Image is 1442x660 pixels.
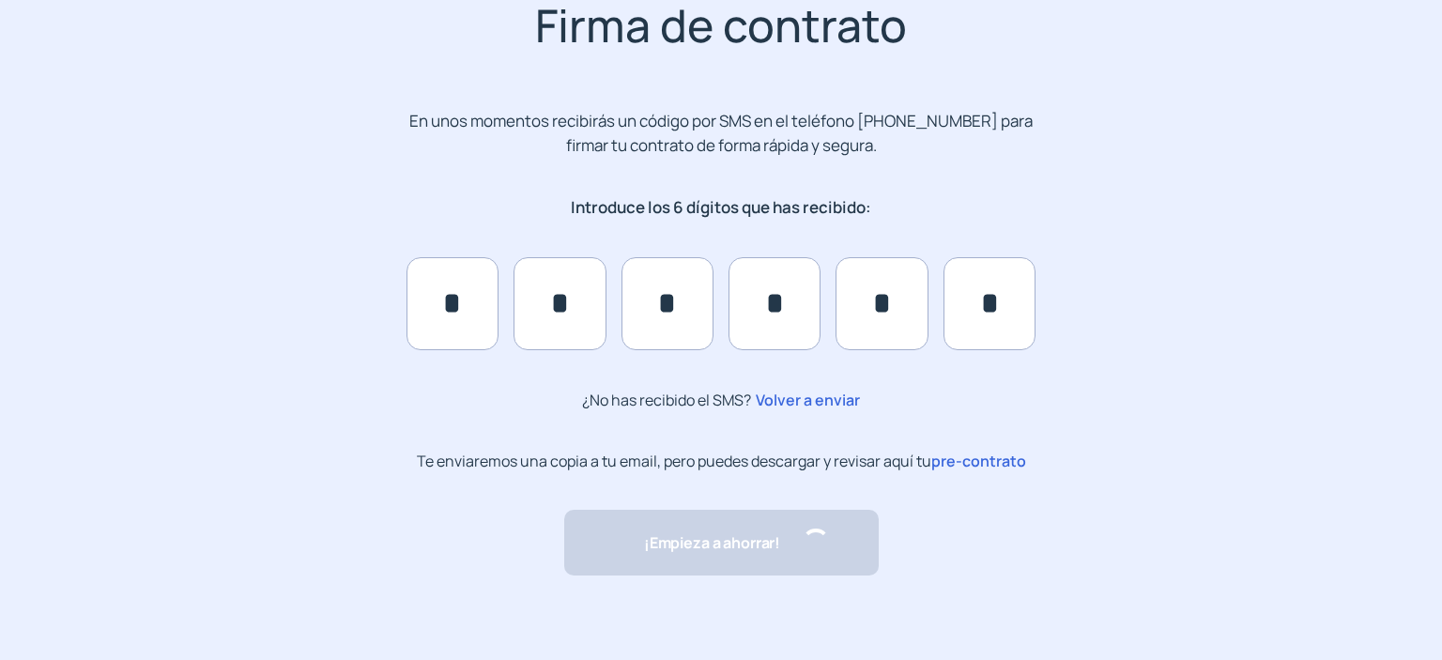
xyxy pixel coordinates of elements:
[393,109,1050,158] p: En unos momentos recibirás un código por SMS en el teléfono [PHONE_NUMBER] para firmar tu contrat...
[564,510,879,576] button: ¡Empieza a ahorrar!
[393,195,1050,220] p: Introduce los 6 dígitos que has recibido:
[417,451,1026,472] p: Te enviaremos una copia a tu email, pero puedes descargar y revisar aquí tu
[582,388,860,413] p: ¿No has recibido el SMS?
[644,531,780,555] span: ¡Empieza a ahorrar!
[751,388,860,412] span: Volver a enviar
[931,451,1026,471] span: pre-contrato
